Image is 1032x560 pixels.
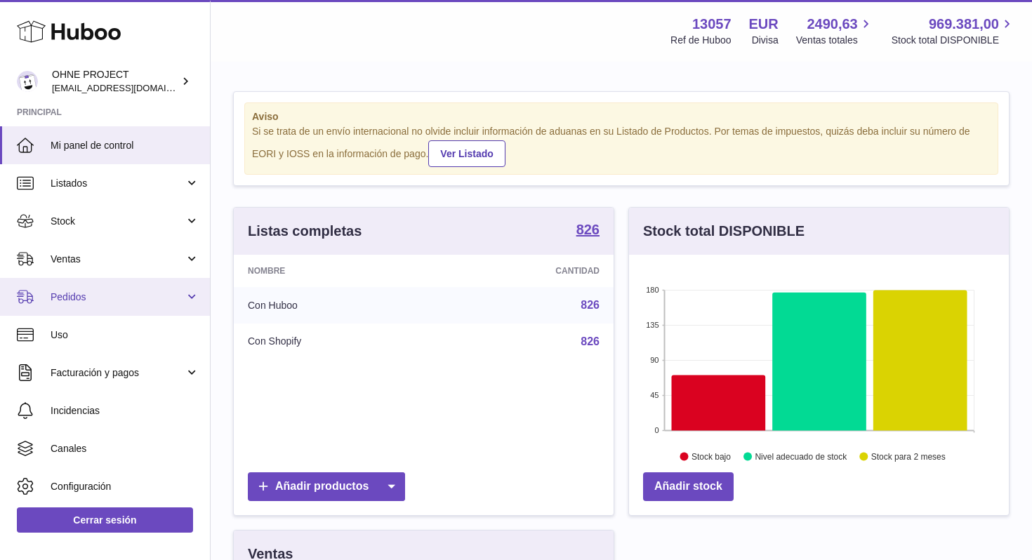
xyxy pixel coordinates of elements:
strong: Aviso [252,110,991,124]
a: Añadir stock [643,472,734,501]
span: 2490,63 [807,15,857,34]
strong: EUR [749,15,779,34]
span: Configuración [51,480,199,493]
span: Mi panel de control [51,139,199,152]
td: Con Huboo [234,287,435,324]
text: Stock para 2 meses [871,451,946,461]
span: Listados [51,177,185,190]
th: Nombre [234,255,435,287]
h3: Listas completas [248,222,362,241]
strong: 13057 [692,15,732,34]
span: Facturación y pagos [51,366,185,380]
span: Stock [51,215,185,228]
span: Incidencias [51,404,199,418]
div: OHNE PROJECT [52,68,178,95]
span: Ventas [51,253,185,266]
a: 826 [581,299,600,311]
img: support@ohneproject.com [17,71,38,92]
div: Si se trata de un envío internacional no olvide incluir información de aduanas en su Listado de P... [252,125,991,167]
a: 969.381,00 Stock total DISPONIBLE [892,15,1015,47]
text: 90 [650,356,659,364]
strong: 826 [576,222,600,236]
text: Stock bajo [692,451,731,461]
a: 2490,63 Ventas totales [796,15,874,47]
text: 45 [650,391,659,399]
a: Ver Listado [428,140,505,167]
span: [EMAIL_ADDRESS][DOMAIN_NAME] [52,82,206,93]
td: Con Shopify [234,324,435,360]
a: Cerrar sesión [17,507,193,533]
a: 826 [581,335,600,347]
span: 969.381,00 [929,15,999,34]
text: 180 [646,286,659,294]
text: 135 [646,321,659,329]
span: Pedidos [51,291,185,304]
span: Ventas totales [796,34,874,47]
h3: Stock total DISPONIBLE [643,222,805,241]
a: Añadir productos [248,472,405,501]
a: 826 [576,222,600,239]
div: Ref de Huboo [670,34,731,47]
text: Nivel adecuado de stock [755,451,847,461]
div: Divisa [752,34,779,47]
th: Cantidad [435,255,614,287]
text: 0 [654,426,659,434]
span: Canales [51,442,199,455]
span: Uso [51,328,199,342]
span: Stock total DISPONIBLE [892,34,1015,47]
